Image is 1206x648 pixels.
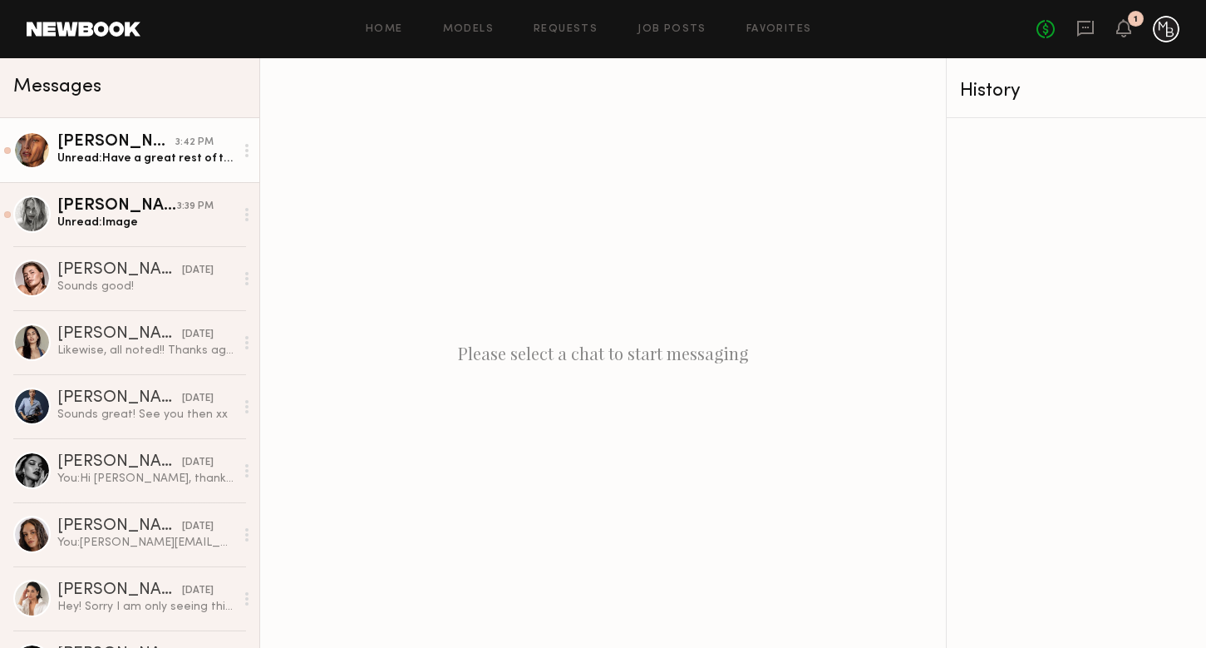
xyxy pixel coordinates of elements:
div: 3:39 PM [177,199,214,215]
div: [PERSON_NAME] [57,454,182,471]
div: [PERSON_NAME] [57,134,175,151]
div: 1 [1134,15,1138,24]
div: [DATE] [182,263,214,279]
div: Likewise, all noted!! Thanks again for having me 🫶🏽 [57,343,234,359]
div: Please select a chat to start messaging [260,58,946,648]
a: Models [443,24,494,35]
div: Sounds good! [57,279,234,294]
div: Unread: Have a great rest of the week :). Talk soon! [57,151,234,166]
a: Requests [534,24,598,35]
a: Job Posts [637,24,706,35]
div: [PERSON_NAME] [57,582,182,599]
div: [PERSON_NAME] [57,198,177,215]
div: [PERSON_NAME] [57,390,182,407]
div: [DATE] [182,327,214,343]
div: You: [PERSON_NAME][EMAIL_ADDRESS][DOMAIN_NAME] is great [57,535,234,551]
div: Sounds great! See you then xx [57,407,234,423]
div: [PERSON_NAME] [57,326,182,343]
a: Home [366,24,403,35]
div: Hey! Sorry I am only seeing this now. I am definitely interested. Is the shoot a few days? [57,599,234,615]
div: History [960,82,1193,101]
div: You: Hi [PERSON_NAME], thank you for informing us. Our casting closed for this [DATE]. But I am m... [57,471,234,487]
div: [DATE] [182,391,214,407]
a: Favorites [746,24,812,35]
span: Messages [13,77,101,96]
div: [PERSON_NAME] [57,262,182,279]
div: [PERSON_NAME] [57,518,182,535]
div: [DATE] [182,583,214,599]
div: 3:42 PM [175,135,214,151]
div: [DATE] [182,519,214,535]
div: Unread: Image [57,215,234,230]
div: [DATE] [182,455,214,471]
